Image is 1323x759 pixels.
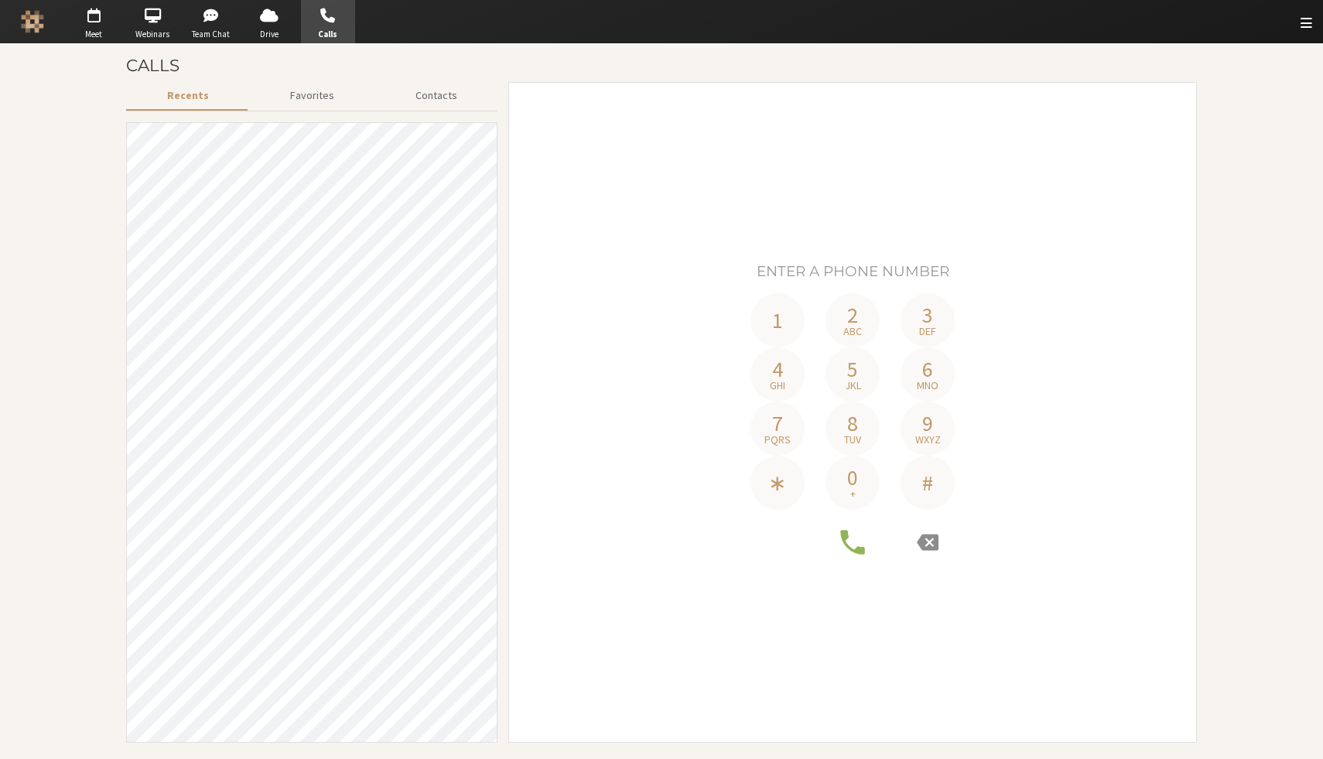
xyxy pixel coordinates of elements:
[826,402,880,456] button: 8tuv
[901,347,955,402] button: 6mno
[126,82,249,109] button: Recents
[922,412,933,434] span: 9
[901,456,955,510] button: #
[901,293,955,347] button: 3def
[1284,719,1311,748] iframe: Chat
[843,326,862,337] span: abc
[847,412,858,434] span: 8
[184,28,238,41] span: Team Chat
[750,402,805,456] button: 7pqrs
[826,293,880,347] button: 2abc
[917,380,938,391] span: mno
[67,28,121,41] span: Meet
[772,412,783,434] span: 7
[826,456,880,510] button: 0+
[922,472,933,494] span: #
[847,304,858,326] span: 2
[374,82,497,109] button: Contacts
[850,488,856,499] span: +
[901,402,955,456] button: 9wxyz
[125,28,179,41] span: Webinars
[922,304,933,326] span: 3
[922,358,933,380] span: 6
[845,380,861,391] span: jkl
[750,293,805,347] button: 1
[301,28,355,41] span: Calls
[844,434,861,445] span: tuv
[772,358,783,380] span: 4
[21,10,44,33] img: Iotum
[520,250,1185,292] h4: Phone number
[126,56,1197,74] h3: Calls
[847,467,858,488] span: 0
[750,347,805,402] button: 4ghi
[764,434,791,445] span: pqrs
[750,456,805,510] button: ∗
[249,82,374,109] button: Favorites
[770,380,785,391] span: ghi
[919,326,936,337] span: def
[826,347,880,402] button: 5jkl
[768,472,786,494] span: ∗
[915,434,941,445] span: wxyz
[772,309,783,331] span: 1
[242,28,296,41] span: Drive
[847,358,858,380] span: 5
